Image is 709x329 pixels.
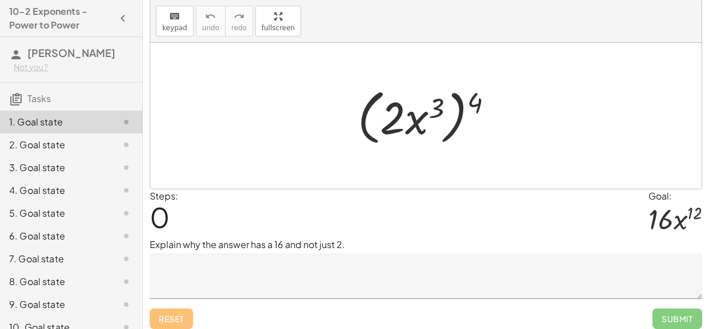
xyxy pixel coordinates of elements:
[156,6,194,36] button: keyboardkeypad
[119,115,133,129] i: Task not started.
[150,238,702,251] p: Explain why the answer has a 16 and not just 2.
[9,298,101,311] div: 9. Goal state
[27,46,115,59] span: [PERSON_NAME]
[9,252,101,266] div: 7. Goal state
[9,206,101,220] div: 5. Goal state
[119,138,133,152] i: Task not started.
[9,229,101,243] div: 6. Goal state
[9,161,101,174] div: 3. Goal state
[119,161,133,174] i: Task not started.
[255,6,301,36] button: fullscreen
[234,10,245,23] i: redo
[205,10,216,23] i: undo
[225,6,253,36] button: redoredo
[231,24,247,32] span: redo
[119,275,133,289] i: Task not started.
[9,5,113,32] h4: 10-2 Exponents - Power to Power
[9,275,101,289] div: 8. Goal state
[119,184,133,197] i: Task not started.
[119,298,133,311] i: Task not started.
[9,115,101,129] div: 1. Goal state
[262,24,295,32] span: fullscreen
[150,200,170,234] span: 0
[9,184,101,197] div: 4. Goal state
[9,138,101,152] div: 2. Goal state
[196,6,226,36] button: undoundo
[119,252,133,266] i: Task not started.
[169,10,180,23] i: keyboard
[202,24,219,32] span: undo
[14,62,133,73] div: Not you?
[162,24,187,32] span: keypad
[150,190,178,202] label: Steps:
[119,206,133,220] i: Task not started.
[648,189,702,203] div: Goal:
[27,92,51,104] span: Tasks
[119,229,133,243] i: Task not started.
